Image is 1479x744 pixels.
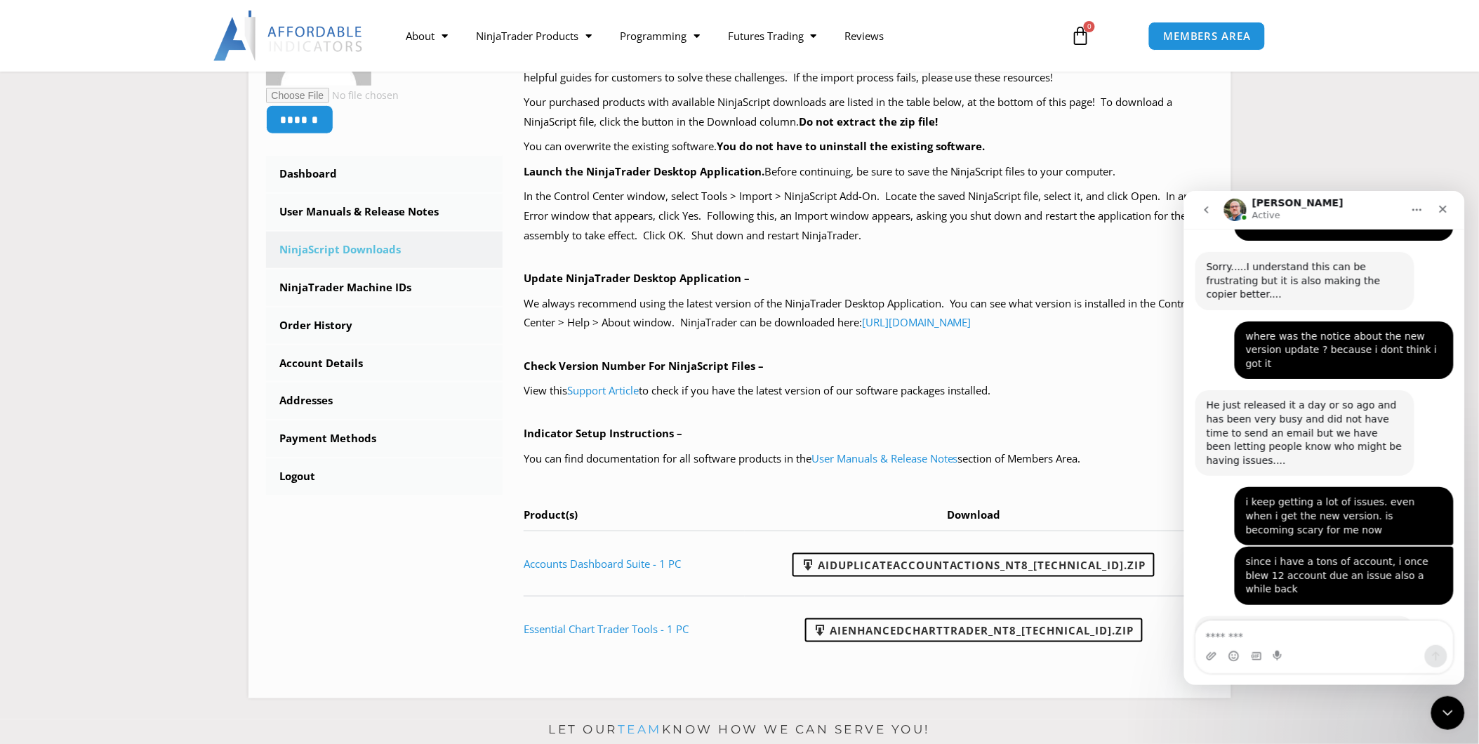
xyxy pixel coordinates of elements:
[1049,15,1111,56] a: 0
[266,156,503,192] a: Dashboard
[266,383,503,419] a: Addresses
[524,426,682,440] b: Indicator Setup Instructions –
[799,114,938,128] b: Do not extract the zip file!
[1184,191,1465,685] iframe: Intercom live chat
[524,137,1214,157] p: You can overwrite the existing software.
[266,156,503,495] nav: Account pages
[44,460,55,471] button: Emoji picker
[948,507,1001,522] span: Download
[1431,696,1465,730] iframe: Intercom live chat
[67,460,78,471] button: Gif picker
[213,11,364,61] img: LogoAI | Affordable Indicators – NinjaTrader
[524,294,1214,333] p: We always recommend using the latest version of the NinjaTrader Desktop Application. You can see ...
[266,345,503,382] a: Account Details
[12,430,269,454] textarea: Message…
[792,553,1155,577] a: AIDuplicateAccountActions_NT8_[TECHNICAL_ID].zip
[462,20,606,52] a: NinjaTrader Products
[11,425,270,495] div: Larry says…
[89,460,100,471] button: Start recording
[266,194,503,230] a: User Manuals & Release Notes
[524,359,764,373] b: Check Version Number For NinjaScript Files –
[524,622,689,636] a: Essential Chart Trader Tools - 1 PC
[606,20,714,52] a: Programming
[266,270,503,306] a: NinjaTrader Machine IDs
[524,162,1214,182] p: Before continuing, be sure to save the NinjaScript files to your computer.
[1084,21,1095,32] span: 0
[392,20,1054,52] nav: Menu
[524,507,578,522] span: Product(s)
[714,20,831,52] a: Futures Trading
[524,271,750,285] b: Update NinjaTrader Desktop Application –
[831,20,898,52] a: Reviews
[1163,31,1251,41] span: MEMBERS AREA
[524,449,1214,469] p: You can find documentation for all software products in the section of Members Area.
[266,307,503,344] a: Order History
[567,383,639,397] a: Support Article
[248,719,1231,742] p: Let our know how we can serve you!
[11,425,230,484] div: I'm so sorry...I understand your frustration...what problem specifically have you been experiencing?
[524,164,764,178] b: Launch the NinjaTrader Desktop Application.
[524,557,681,571] a: Accounts Dashboard Suite - 1 PC
[805,618,1143,642] a: AIEnhancedChartTrader_NT8_[TECHNICAL_ID].zip
[524,381,1214,401] p: View this to check if you have the latest version of our software packages installed.
[524,187,1214,246] p: In the Control Center window, select Tools > Import > NinjaScript Add-On. Locate the saved NinjaS...
[266,232,503,268] a: NinjaScript Downloads
[266,420,503,457] a: Payment Methods
[1148,22,1266,51] a: MEMBERS AREA
[862,315,971,329] a: [URL][DOMAIN_NAME]
[241,454,263,477] button: Send a message…
[392,20,462,52] a: About
[22,460,33,471] button: Upload attachment
[811,451,958,465] a: User Manuals & Release Notes
[524,93,1214,132] p: Your purchased products with available NinjaScript downloads are listed in the table below, at th...
[266,458,503,495] a: Logout
[717,139,986,153] b: You do not have to uninstall the existing software.
[618,723,662,737] a: team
